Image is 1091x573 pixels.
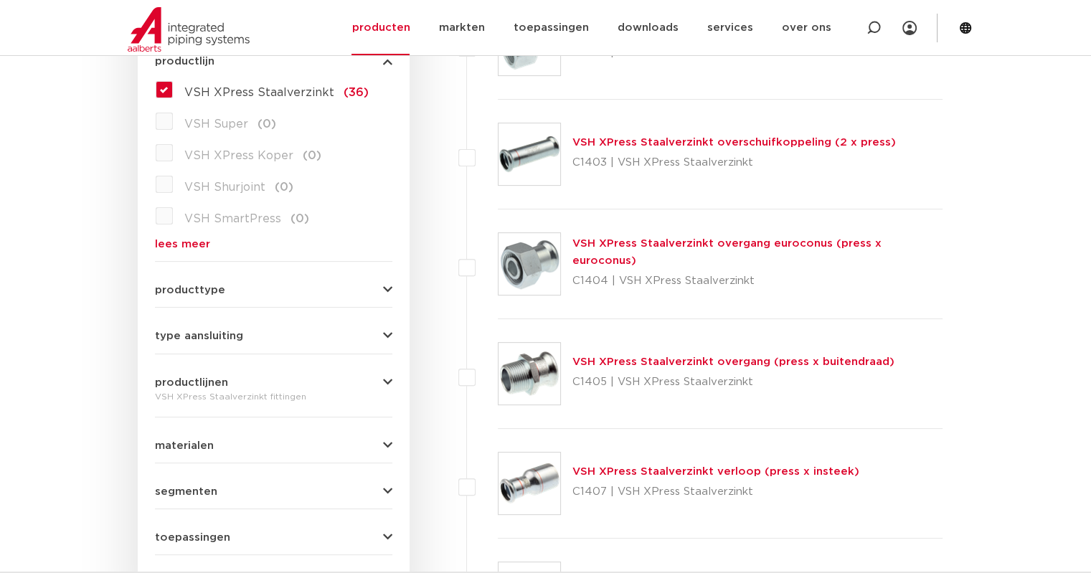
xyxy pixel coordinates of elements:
span: toepassingen [155,532,230,543]
span: VSH XPress Koper [184,150,293,161]
span: type aansluiting [155,331,243,341]
span: (0) [275,181,293,193]
span: (0) [291,213,309,224]
div: VSH XPress Staalverzinkt fittingen [155,388,392,405]
span: (0) [258,118,276,130]
button: productlijn [155,56,392,67]
span: materialen [155,440,214,451]
span: VSH Super [184,118,248,130]
p: C1407 | VSH XPress Staalverzinkt [572,480,859,503]
span: productlijn [155,56,214,67]
p: C1405 | VSH XPress Staalverzinkt [572,371,894,394]
span: VSH Shurjoint [184,181,265,193]
span: (36) [344,87,369,98]
button: type aansluiting [155,331,392,341]
p: C1404 | VSH XPress Staalverzinkt [572,270,943,293]
a: lees meer [155,239,392,250]
span: segmenten [155,486,217,497]
button: productlijnen [155,377,392,388]
button: segmenten [155,486,392,497]
img: Thumbnail for VSH XPress Staalverzinkt overgang (press x buitendraad) [499,343,560,404]
a: VSH XPress Staalverzinkt overschuifkoppeling (2 x press) [572,137,896,148]
button: materialen [155,440,392,451]
button: producttype [155,285,392,295]
a: VSH XPress Staalverzinkt overgang euroconus (press x euroconus) [572,238,882,266]
img: Thumbnail for VSH XPress Staalverzinkt verloop (press x insteek) [499,453,560,514]
img: Thumbnail for VSH XPress Staalverzinkt overgang euroconus (press x euroconus) [499,233,560,295]
img: Thumbnail for VSH XPress Staalverzinkt overschuifkoppeling (2 x press) [499,123,560,185]
a: VSH XPress Staalverzinkt verloop (press x insteek) [572,466,859,477]
p: C1403 | VSH XPress Staalverzinkt [572,151,896,174]
span: producttype [155,285,225,295]
span: VSH XPress Staalverzinkt [184,87,334,98]
span: productlijnen [155,377,228,388]
span: (0) [303,150,321,161]
a: VSH XPress Staalverzinkt overgang (press x buitendraad) [572,356,894,367]
span: VSH SmartPress [184,213,281,224]
button: toepassingen [155,532,392,543]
